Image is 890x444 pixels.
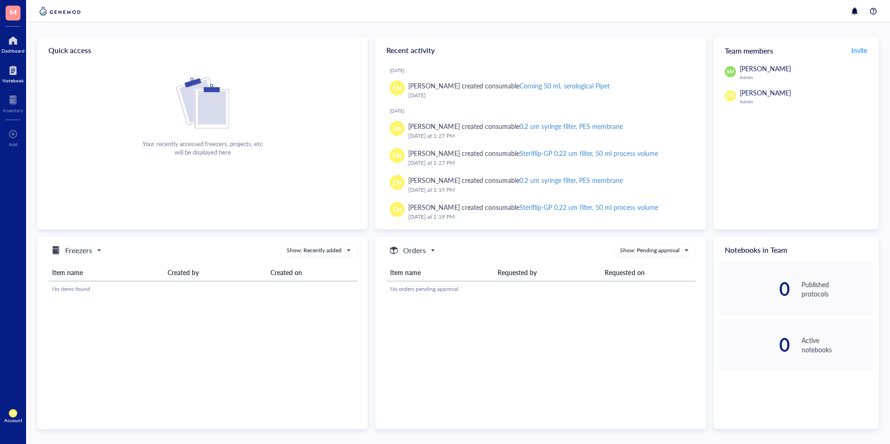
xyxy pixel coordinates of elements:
[176,77,229,128] img: Cf+DiIyRRx+BTSbnYhsZzE9to3+AfuhVxcka4spAAAAAElFTkSuQmCC
[519,121,623,131] div: 0.2 um syringe filter, PES membrane
[11,411,16,415] span: EN
[383,77,698,104] a: EN[PERSON_NAME] created consumableCorning 50 mL serological Pipet[DATE]
[851,43,868,58] button: Invite
[519,202,659,212] div: Steriflip-GP 0.22 um filter, 50 ml process volume
[142,140,262,156] div: Your recently accessed freezers, projects, etc will be displayed here
[383,171,698,198] a: EN[PERSON_NAME] created consumable0.2 um syringe filter, PES membrane[DATE] at 1:19 PM
[2,63,24,83] a: Notebook
[386,264,494,281] th: Item name
[408,131,691,141] div: [DATE] at 1:27 PM
[714,37,879,63] div: Team members
[802,280,873,298] div: Published protocols
[393,204,402,215] span: EN
[620,246,680,255] div: Show: Pending approval
[287,246,342,255] div: Show: Recently added
[1,33,25,54] a: Dashboard
[393,150,402,161] span: EN
[1,48,25,54] div: Dashboard
[375,37,706,63] div: Recent activity
[2,78,24,83] div: Notebook
[727,68,734,75] span: SM
[3,93,23,113] a: Inventory
[65,245,92,256] h5: Freezers
[408,148,658,158] div: [PERSON_NAME] created consumable
[802,336,873,354] div: Active notebooks
[403,245,426,256] h5: Orders
[601,264,695,281] th: Requested on
[408,212,691,222] div: [DATE] at 1:19 PM
[408,185,691,195] div: [DATE] at 1:19 PM
[10,6,17,18] span: M
[740,64,791,73] span: [PERSON_NAME]
[519,148,659,158] div: Steriflip-GP 0.22 um filter, 50 ml process volume
[494,264,601,281] th: Requested by
[393,123,402,134] span: EN
[390,285,692,293] div: No orders pending approval
[390,67,698,73] div: [DATE]
[52,285,354,293] div: No items found
[4,417,22,423] div: Account
[719,282,791,296] div: 0
[408,91,691,100] div: [DATE]
[393,83,402,93] span: EN
[9,141,18,147] div: Add
[48,264,164,281] th: Item name
[37,37,368,63] div: Quick access
[719,337,791,352] div: 0
[390,108,698,114] div: [DATE]
[727,92,734,100] span: EN
[740,74,873,80] div: Admin
[37,6,83,17] img: genemod-logo
[393,177,402,188] span: EN
[164,264,267,281] th: Created by
[408,175,623,185] div: [PERSON_NAME] created consumable
[408,202,658,212] div: [PERSON_NAME] created consumable
[383,117,698,144] a: EN[PERSON_NAME] created consumable0.2 um syringe filter, PES membrane[DATE] at 1:27 PM
[740,88,791,97] span: [PERSON_NAME]
[851,46,867,55] span: Invite
[408,158,691,168] div: [DATE] at 1:27 PM
[740,99,873,104] div: Admin
[408,121,623,131] div: [PERSON_NAME] created consumable
[383,198,698,225] a: EN[PERSON_NAME] created consumableSteriflip-GP 0.22 um filter, 50 ml process volume[DATE] at 1:19 PM
[714,237,879,263] div: Notebooks in Team
[408,81,610,91] div: [PERSON_NAME] created consumable
[267,264,357,281] th: Created on
[519,81,610,90] div: Corning 50 mL serological Pipet
[3,108,23,113] div: Inventory
[519,175,623,185] div: 0.2 um syringe filter, PES membrane
[383,144,698,171] a: EN[PERSON_NAME] created consumableSteriflip-GP 0.22 um filter, 50 ml process volume[DATE] at 1:27 PM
